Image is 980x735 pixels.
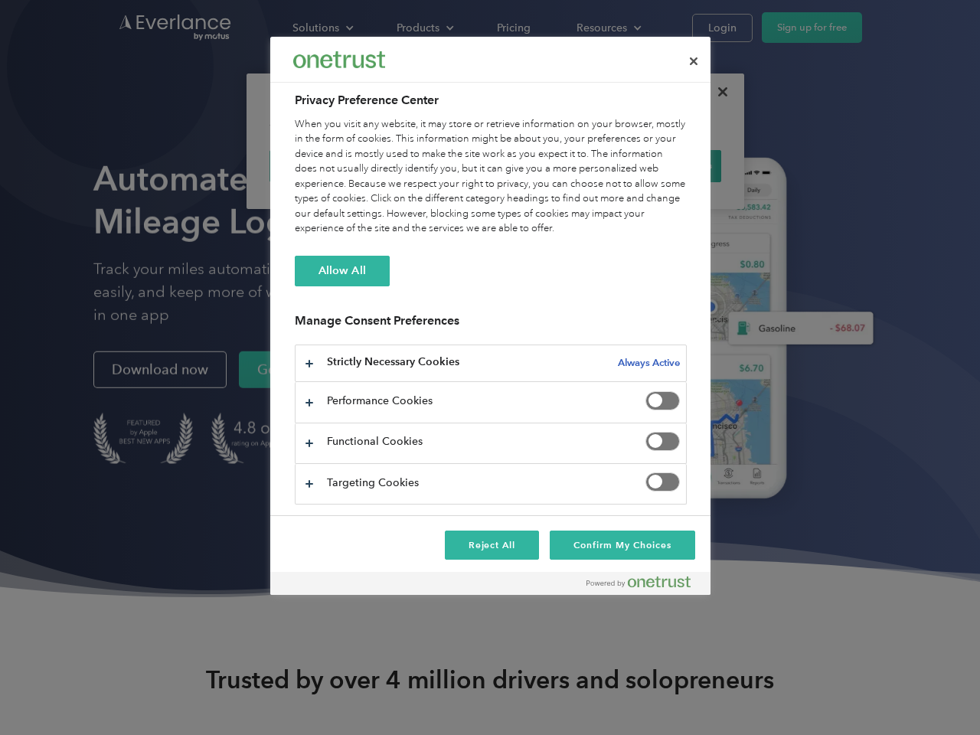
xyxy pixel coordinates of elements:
div: When you visit any website, it may store or retrieve information on your browser, mostly in the f... [295,117,687,237]
button: Allow All [295,256,390,286]
h3: Manage Consent Preferences [295,313,687,337]
h2: Privacy Preference Center [295,91,687,109]
img: Powered by OneTrust Opens in a new Tab [586,576,691,588]
div: Everlance [293,44,385,75]
a: Powered by OneTrust Opens in a new Tab [586,576,703,595]
button: Close [677,44,710,78]
img: Everlance [293,51,385,67]
div: Privacy Preference Center [270,37,710,595]
button: Reject All [445,531,540,560]
div: Preference center [270,37,710,595]
button: Confirm My Choices [550,531,694,560]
